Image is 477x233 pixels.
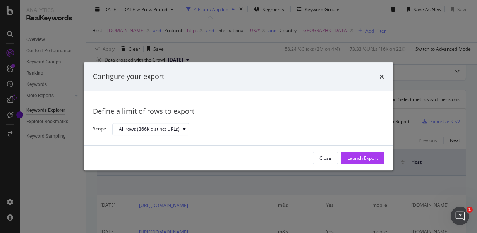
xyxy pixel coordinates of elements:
button: All rows (366K distinct URLs) [112,123,189,135]
button: Close [313,152,338,164]
div: Configure your export [93,72,164,82]
label: Scope [93,126,106,134]
div: modal [84,62,393,170]
div: All rows (366K distinct URLs) [119,127,180,132]
div: Close [319,155,331,161]
button: Launch Export [341,152,384,164]
div: Define a limit of rows to export [93,106,384,116]
div: Launch Export [347,155,378,161]
iframe: Intercom live chat [451,207,469,225]
span: 1 [467,207,473,213]
div: times [379,72,384,82]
